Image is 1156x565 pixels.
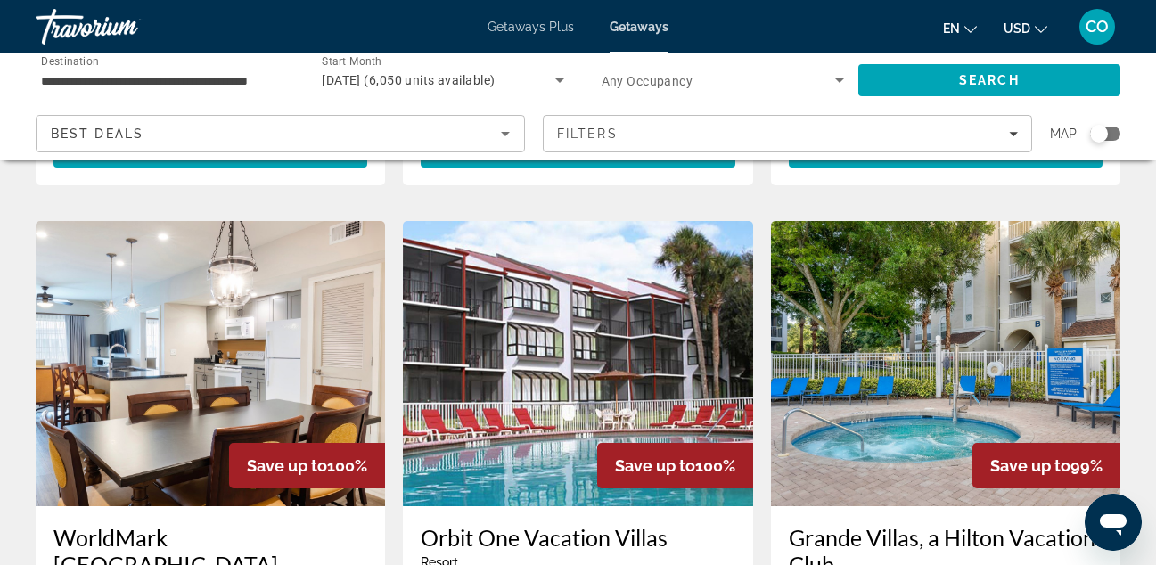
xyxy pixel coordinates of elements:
span: [DATE] (6,050 units available) [322,73,495,87]
input: Select destination [41,70,283,92]
span: Destination [41,54,99,67]
span: Any Occupancy [602,74,693,88]
span: Start Month [322,55,381,68]
span: Save up to [247,456,327,475]
button: View Resort(8 units) [789,135,1103,168]
div: 100% [597,443,753,488]
iframe: Botón para iniciar la ventana de mensajería [1085,494,1142,551]
span: Map [1050,121,1077,146]
span: CO [1086,18,1109,36]
span: Filters [557,127,618,141]
span: Search [959,73,1020,87]
a: Travorium [36,4,214,50]
a: Getaways Plus [488,20,574,34]
a: Getaways [610,20,668,34]
span: Save up to [615,456,695,475]
button: Filters [543,115,1032,152]
img: Grande Villas, a Hilton Vacation Club [771,221,1120,506]
span: Save up to [990,456,1070,475]
span: Best Deals [51,127,143,141]
a: Orbit One Vacation Villas [421,524,734,551]
span: USD [1004,21,1030,36]
button: View Resort(4 units) [421,135,734,168]
span: en [943,21,960,36]
div: 100% [229,443,385,488]
mat-select: Sort by [51,123,510,144]
button: User Menu [1074,8,1120,45]
button: View Resort(8 units) [53,135,367,168]
img: Orbit One Vacation Villas [403,221,752,506]
button: Search [858,64,1120,96]
button: Change language [943,15,977,41]
div: 99% [972,443,1120,488]
button: Change currency [1004,15,1047,41]
img: WorldMark Orlando Kingstown Reef - 4 Nights [36,221,385,506]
